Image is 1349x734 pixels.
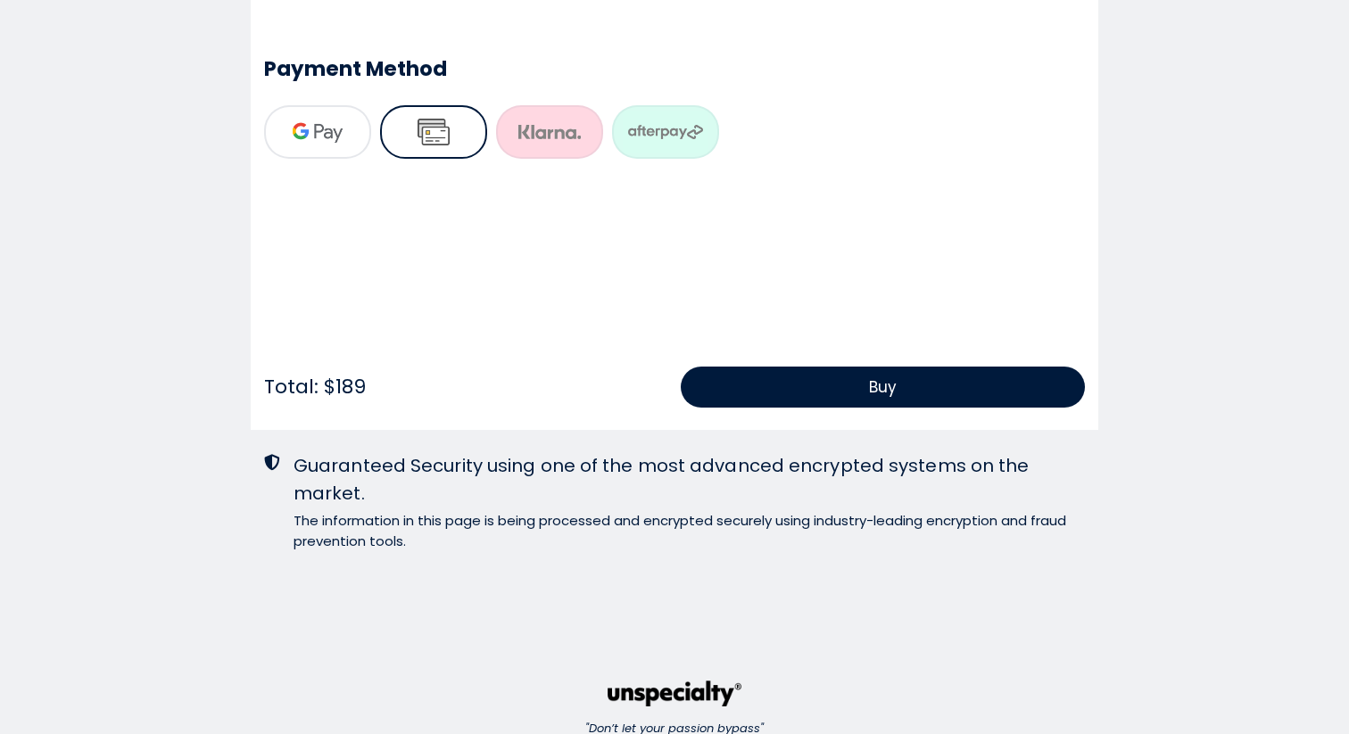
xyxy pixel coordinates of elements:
div: Guaranteed Security using one of the most advanced encrypted systems on the market. [294,452,1085,507]
span: Buy [869,375,897,399]
iframe: Secure payment input frame [261,182,1088,299]
div: The information in this page is being processed and encrypted securely using industry-leading enc... [294,510,1085,552]
p: Total: $189 [264,370,668,403]
h3: Payment Method [264,56,1085,83]
img: c440faa6a294d3144723c0771045cab8.png [608,680,741,706]
button: Buy [681,367,1085,408]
